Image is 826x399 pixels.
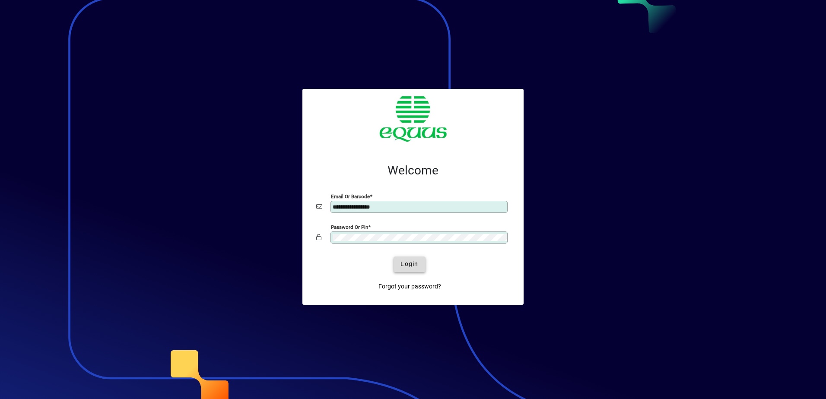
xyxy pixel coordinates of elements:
[331,193,370,199] mat-label: Email or Barcode
[394,256,425,272] button: Login
[316,163,510,178] h2: Welcome
[378,282,441,291] span: Forgot your password?
[375,279,445,294] a: Forgot your password?
[331,224,368,230] mat-label: Password or Pin
[400,260,418,269] span: Login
